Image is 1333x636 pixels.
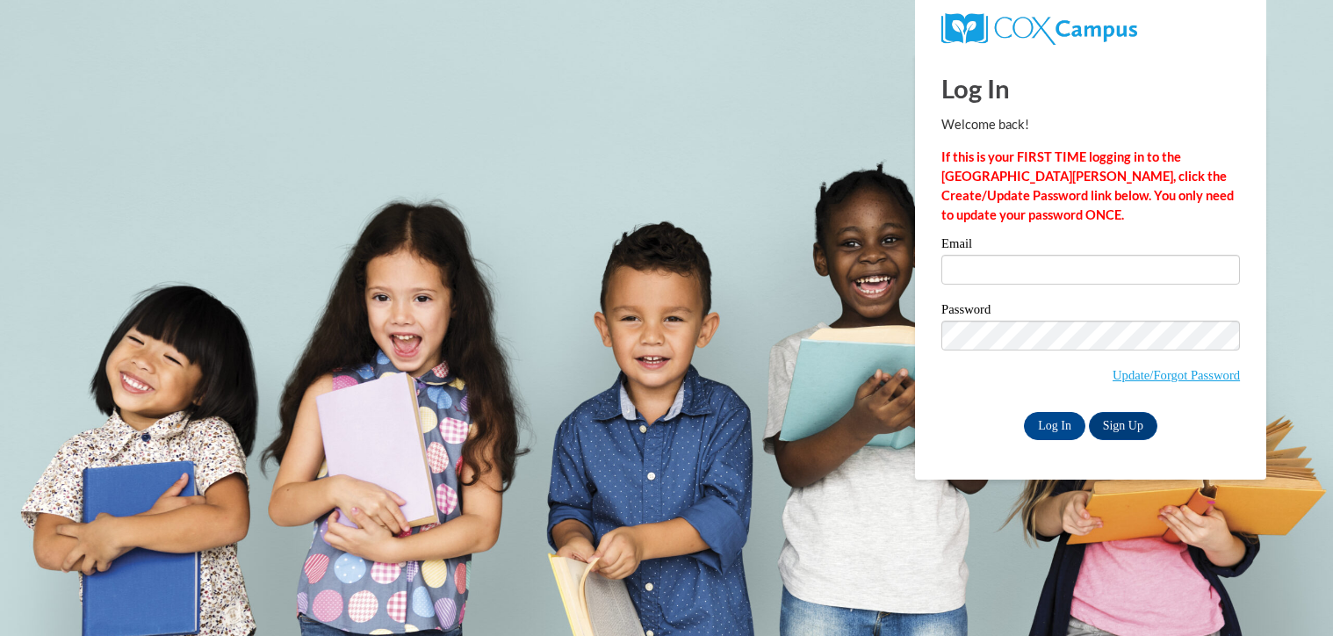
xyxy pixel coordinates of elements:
a: Update/Forgot Password [1113,368,1240,382]
h1: Log In [941,70,1240,106]
label: Email [941,237,1240,255]
a: Sign Up [1089,412,1157,440]
label: Password [941,303,1240,321]
img: COX Campus [941,13,1137,45]
p: Welcome back! [941,115,1240,134]
a: COX Campus [941,20,1137,35]
strong: If this is your FIRST TIME logging in to the [GEOGRAPHIC_DATA][PERSON_NAME], click the Create/Upd... [941,149,1234,222]
input: Log In [1024,412,1085,440]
